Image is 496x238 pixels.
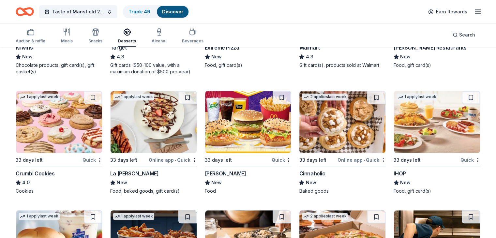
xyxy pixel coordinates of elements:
div: Online app Quick [149,156,197,164]
img: Image for McDonald's [205,91,291,153]
div: 1 apply last week [19,213,60,220]
img: Image for Cinnaholic [299,91,385,153]
div: La [PERSON_NAME] [110,170,159,177]
button: Track· 49Discover [123,5,189,18]
div: IHOP [394,170,406,177]
div: 1 apply last week [19,94,60,100]
a: Image for Cinnaholic2 applieslast week33 days leftOnline app•QuickCinnaholicNewBaked goods [299,91,386,194]
span: New [306,179,316,186]
span: 4.3 [117,53,124,61]
img: Image for La Madeleine [111,91,197,153]
button: Beverages [182,25,203,47]
div: 1 apply last week [113,94,154,100]
div: Cookies [16,188,102,194]
div: Quick [460,156,480,164]
div: 2 applies last week [302,213,348,220]
div: Desserts [118,38,136,44]
div: Food, gift card(s) [394,188,480,194]
div: 33 days left [205,156,232,164]
div: 33 days left [110,156,137,164]
div: Meals [61,38,73,44]
a: Track· 49 [128,9,150,14]
span: New [400,179,411,186]
div: Food [205,188,292,194]
button: Taste of Mansfield 2025 [39,5,117,18]
span: New [211,53,222,61]
a: Image for IHOP1 applylast week33 days leftQuickIHOPNewFood, gift card(s) [394,91,480,194]
div: Snacks [88,38,102,44]
div: 33 days left [16,156,43,164]
button: Search [447,28,480,41]
div: Alcohol [152,38,166,44]
div: Beverages [182,38,203,44]
button: Meals [61,25,73,47]
div: Baked goods [299,188,386,194]
img: Image for Crumbl Cookies [16,91,102,153]
div: 1 apply last week [397,94,438,100]
div: Quick [271,156,291,164]
div: Online app Quick [338,156,386,164]
div: Chocolate products, gift card(s), gift basket(s) [16,62,102,75]
div: Crumbl Cookies [16,170,54,177]
div: 33 days left [299,156,326,164]
div: [PERSON_NAME] [205,170,246,177]
span: • [175,157,176,163]
a: Image for McDonald's33 days leftQuick[PERSON_NAME]NewFood [205,91,292,194]
div: Kilwins [16,44,33,52]
span: Taste of Mansfield 2025 [52,8,104,16]
div: Walmart [299,44,320,52]
div: Food, baked goods, gift card(s) [110,188,197,194]
div: Auction & raffle [16,38,45,44]
button: Snacks [88,25,102,47]
div: [PERSON_NAME] Restaurants [394,44,466,52]
div: Cinnaholic [299,170,325,177]
div: 2 applies last week [302,94,348,100]
span: 4.3 [306,53,313,61]
button: Alcohol [152,25,166,47]
div: Food, gift card(s) [205,62,292,68]
a: Home [16,4,34,19]
span: 4.0 [22,179,30,186]
span: New [117,179,127,186]
div: Extreme Pizza [205,44,239,52]
span: New [22,53,33,61]
a: Image for La Madeleine1 applylast week33 days leftOnline app•QuickLa [PERSON_NAME]NewFood, baked ... [110,91,197,194]
span: New [400,53,411,61]
img: Image for IHOP [394,91,480,153]
button: Auction & raffle [16,25,45,47]
a: Earn Rewards [424,6,471,18]
div: 1 apply last week [113,213,154,220]
a: Image for Crumbl Cookies1 applylast week33 days leftQuickCrumbl Cookies4.0Cookies [16,91,102,194]
a: Discover [162,9,183,14]
div: Food, gift card(s) [394,62,480,68]
div: 33 days left [394,156,421,164]
div: Gift card(s), products sold at Walmart [299,62,386,68]
button: Desserts [118,25,136,47]
div: Target [110,44,127,52]
span: • [364,157,365,163]
div: Gift cards ($50-100 value, with a maximum donation of $500 per year) [110,62,197,75]
span: Search [459,31,475,39]
span: New [211,179,222,186]
div: Quick [83,156,102,164]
